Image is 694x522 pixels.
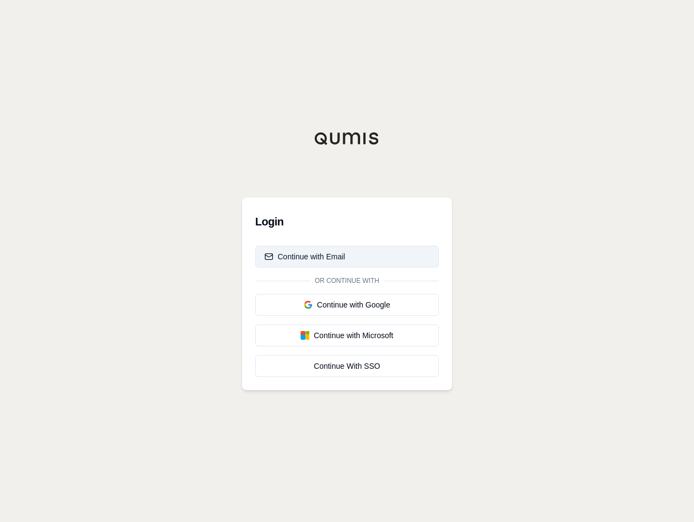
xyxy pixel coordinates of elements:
[255,211,439,233] h3: Login
[264,330,430,341] div: Continue with Microsoft
[264,299,430,310] div: Continue with Google
[264,361,430,372] div: Continue With SSO
[310,276,384,285] span: Or continue with
[264,251,345,262] div: Continue with Email
[255,324,439,346] button: Continue with Microsoft
[255,246,439,268] button: Continue with Email
[255,355,439,377] a: Continue With SSO
[255,294,439,316] button: Continue with Google
[314,132,380,145] img: Qumis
